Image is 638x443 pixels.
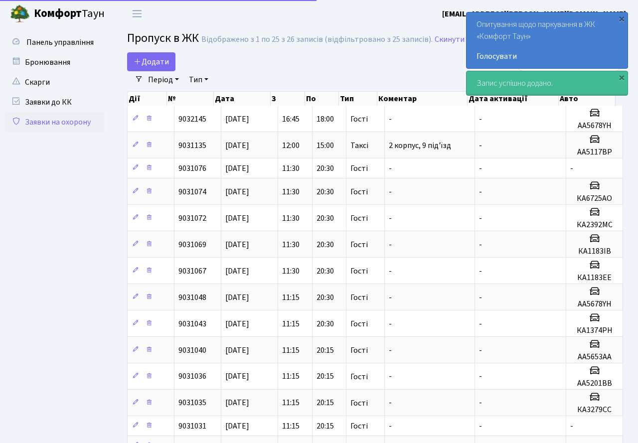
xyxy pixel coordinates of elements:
a: Бронювання [5,52,105,72]
span: 11:15 [282,398,300,409]
span: - [389,114,392,125]
span: 16:45 [282,114,300,125]
th: № [167,92,214,106]
span: 9031043 [178,318,206,329]
span: Таксі [350,142,368,149]
span: 11:15 [282,292,300,303]
span: Гості [350,373,368,381]
span: - [479,140,482,151]
span: 11:30 [282,163,300,174]
a: Панель управління [5,32,105,52]
span: 20:30 [317,186,334,197]
h5: АА5678YH [570,299,619,309]
span: - [479,398,482,409]
h5: КА2392МС [570,220,619,230]
span: 9031048 [178,292,206,303]
span: [DATE] [225,266,249,277]
span: - [389,186,392,197]
span: - [389,345,392,356]
span: 15:00 [317,140,334,151]
span: 11:30 [282,186,300,197]
span: [DATE] [225,371,249,382]
span: [DATE] [225,398,249,409]
th: Тип [339,92,377,106]
div: Опитування щодо паркування в ЖК «Комфорт Таун» [467,12,628,68]
th: Авто [559,92,616,106]
span: Гості [350,115,368,123]
span: - [479,266,482,277]
span: [DATE] [225,345,249,356]
span: 9031074 [178,186,206,197]
span: Гості [350,241,368,249]
span: [DATE] [225,114,249,125]
span: - [389,318,392,329]
span: - [389,266,392,277]
span: 11:30 [282,239,300,250]
span: 18:00 [317,114,334,125]
span: Гості [350,188,368,196]
span: - [389,163,392,174]
span: 20:30 [317,163,334,174]
span: 20:30 [317,213,334,224]
span: - [479,345,482,356]
b: [EMAIL_ADDRESS][PERSON_NAME][DOMAIN_NAME] [442,8,626,19]
h5: КА1183ЕЕ [570,273,619,283]
span: - [479,292,482,303]
a: Голосувати [477,50,618,62]
a: Заявки на охорону [5,112,105,132]
h5: КА1183ІВ [570,247,619,256]
span: 11:15 [282,345,300,356]
span: - [389,398,392,409]
button: Переключити навігацію [125,5,150,22]
a: Скинути [435,35,465,44]
span: [DATE] [225,318,249,329]
span: - [389,239,392,250]
span: 20:30 [317,318,334,329]
span: 20:15 [317,398,334,409]
span: Пропуск в ЖК [127,29,199,47]
span: - [389,421,392,432]
span: Гості [350,214,368,222]
th: Дії [128,92,167,106]
span: - [570,421,573,432]
a: Тип [185,71,212,88]
th: Дата активації [468,92,559,106]
span: - [479,239,482,250]
th: З [271,92,305,106]
span: 9031035 [178,398,206,409]
span: [DATE] [225,292,249,303]
span: - [389,371,392,382]
span: - [479,421,482,432]
span: 20:15 [317,421,334,432]
span: - [389,292,392,303]
h5: АА5653АА [570,352,619,362]
span: 9031067 [178,266,206,277]
span: 20:30 [317,239,334,250]
div: Запис успішно додано. [467,71,628,95]
span: 9031040 [178,345,206,356]
span: - [479,213,482,224]
h5: КА3279СС [570,405,619,415]
span: - [389,213,392,224]
span: Таун [34,5,105,22]
b: Комфорт [34,5,82,21]
span: 9031076 [178,163,206,174]
span: Панель управління [26,37,94,48]
span: - [570,163,573,174]
span: 11:15 [282,421,300,432]
span: Гості [350,399,368,407]
span: [DATE] [225,239,249,250]
span: Гості [350,346,368,354]
h5: АА5117ВР [570,148,619,157]
th: По [305,92,339,106]
span: Гості [350,294,368,301]
a: Додати [127,52,175,71]
div: × [617,72,627,82]
span: - [479,114,482,125]
span: Гості [350,164,368,172]
h5: АА5201ВВ [570,379,619,388]
span: - [479,186,482,197]
span: 20:15 [317,371,334,382]
span: 9031135 [178,140,206,151]
img: logo.png [10,4,30,24]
